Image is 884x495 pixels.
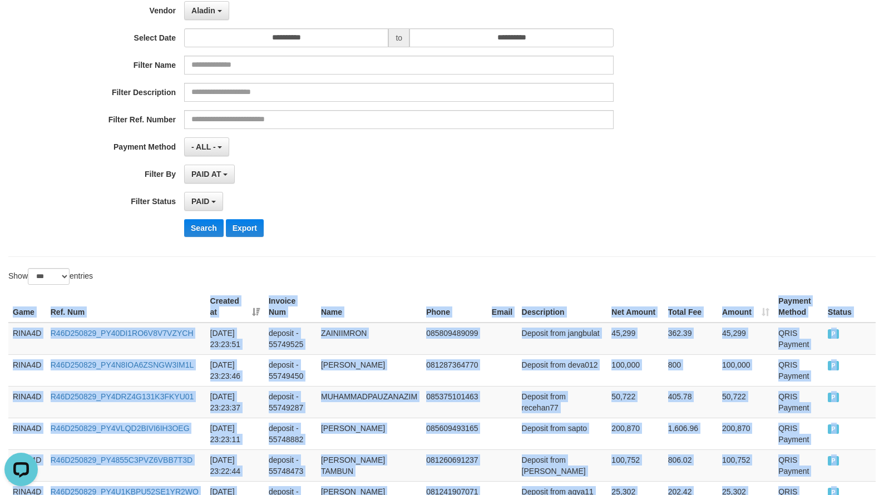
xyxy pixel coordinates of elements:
[607,449,663,481] td: 100,752
[184,1,229,20] button: Aladin
[51,424,190,433] a: R46D250829_PY4VLQD2BIVI6IH3OEG
[517,354,608,386] td: Deposit from deva012
[828,361,839,370] span: PAID
[422,354,487,386] td: 081287364770
[264,323,317,355] td: deposit - 55749525
[774,323,823,355] td: QRIS Payment
[184,165,235,184] button: PAID AT
[8,354,46,386] td: RINA4D
[191,197,209,206] span: PAID
[51,329,194,338] a: R46D250829_PY40DI1RO6V8V7VZYCH
[823,291,876,323] th: Status
[206,386,264,418] td: [DATE] 23:23:37
[774,418,823,449] td: QRIS Payment
[607,291,663,323] th: Net Amount
[517,386,608,418] td: Deposit from recehan77
[422,449,487,481] td: 081260691237
[4,4,38,38] button: Open LiveChat chat widget
[28,268,70,285] select: Showentries
[8,291,46,323] th: Game
[8,323,46,355] td: RINA4D
[422,291,487,323] th: Phone
[718,323,774,355] td: 45,299
[517,323,608,355] td: Deposit from jangbulat
[206,354,264,386] td: [DATE] 23:23:46
[664,418,718,449] td: 1,606.96
[191,142,216,151] span: - ALL -
[206,418,264,449] td: [DATE] 23:23:11
[51,392,194,401] a: R46D250829_PY4DRZ4G131K3FKYU01
[607,418,663,449] td: 200,870
[664,386,718,418] td: 405.78
[51,456,192,464] a: R46D250829_PY4855C3PVZ6VBB7T3D
[191,6,215,15] span: Aladin
[422,386,487,418] td: 085375101463
[317,449,422,481] td: [PERSON_NAME] TAMBUN
[607,323,663,355] td: 45,299
[774,386,823,418] td: QRIS Payment
[226,219,264,237] button: Export
[184,219,224,237] button: Search
[774,449,823,481] td: QRIS Payment
[517,449,608,481] td: Deposit from [PERSON_NAME]
[828,329,839,339] span: PAID
[8,268,93,285] label: Show entries
[828,456,839,466] span: PAID
[184,137,229,156] button: - ALL -
[718,449,774,481] td: 100,752
[206,323,264,355] td: [DATE] 23:23:51
[828,393,839,402] span: PAID
[206,291,264,323] th: Created at: activate to sort column ascending
[184,192,223,211] button: PAID
[317,323,422,355] td: ZAINIIMRON
[422,418,487,449] td: 085609493165
[264,449,317,481] td: deposit - 55748473
[828,424,839,434] span: PAID
[317,291,422,323] th: Name
[774,291,823,323] th: Payment Method
[487,291,517,323] th: Email
[718,386,774,418] td: 50,722
[264,291,317,323] th: Invoice Num
[264,354,317,386] td: deposit - 55749450
[607,354,663,386] td: 100,000
[191,170,221,179] span: PAID AT
[264,418,317,449] td: deposit - 55748882
[51,360,194,369] a: R46D250829_PY4N8IOA6ZSNGW3IM1L
[317,418,422,449] td: [PERSON_NAME]
[8,418,46,449] td: RINA4D
[664,354,718,386] td: 800
[8,386,46,418] td: RINA4D
[317,354,422,386] td: [PERSON_NAME]
[517,291,608,323] th: Description
[46,291,206,323] th: Ref. Num
[664,449,718,481] td: 806.02
[664,291,718,323] th: Total Fee
[422,323,487,355] td: 085809489099
[607,386,663,418] td: 50,722
[718,291,774,323] th: Amount: activate to sort column ascending
[774,354,823,386] td: QRIS Payment
[718,354,774,386] td: 100,000
[317,386,422,418] td: MUHAMMADPAUZANAZIM
[517,418,608,449] td: Deposit from sapto
[206,449,264,481] td: [DATE] 23:22:44
[264,386,317,418] td: deposit - 55749287
[388,28,409,47] span: to
[664,323,718,355] td: 362.39
[718,418,774,449] td: 200,870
